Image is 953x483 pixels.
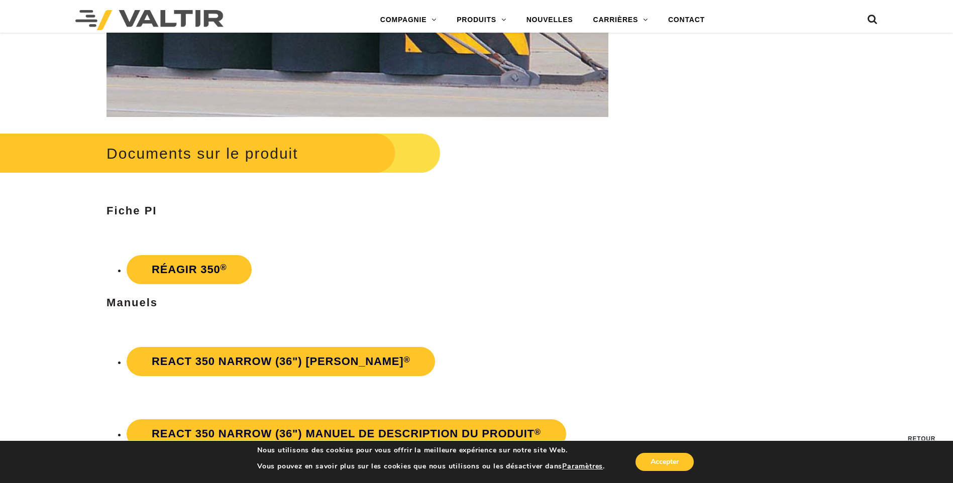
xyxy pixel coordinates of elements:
p: Nous utilisons des cookies pour vous offrir la meilleure expérience sur notre site Web. [257,446,605,455]
a: REACT 350 Narrow (36") [PERSON_NAME]® [127,347,435,376]
button: Accepter [636,453,694,471]
font: RÉAGIR 350 [152,263,220,276]
button: Paramètres [562,462,603,471]
sup: ® [535,427,541,436]
a: CONTACT [658,10,715,30]
font: REACT 350 Narrow (36") [PERSON_NAME] [152,355,403,368]
img: Valtir [75,10,224,30]
span: Retour au début [908,433,933,468]
sup: ® [403,355,410,364]
a: RÉAGIR 350® [127,255,252,284]
a: NOUVELLES [516,10,583,30]
strong: Manuels [107,296,158,309]
font: . [603,461,605,471]
strong: Fiche PI [107,204,157,217]
a: REACT 350 Narrow (36") Manuel de description du produit® [127,419,566,448]
sup: ® [220,263,227,272]
a: COMPAGNIE [370,10,447,30]
font: Vous pouvez en savoir plus sur les cookies que nous utilisons ou les désactiver dans [257,461,562,471]
a: PRODUITS [447,10,516,30]
a: CARRIÈRES [583,10,658,30]
font: REACT 350 Narrow (36") Manuel de description du produit [152,427,535,440]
